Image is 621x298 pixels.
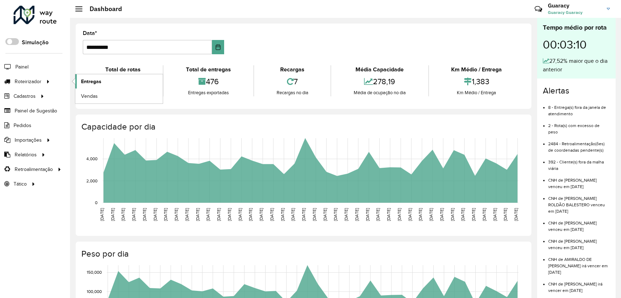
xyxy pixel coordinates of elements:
text: [DATE] [131,208,136,221]
div: 476 [165,74,251,89]
text: [DATE] [216,208,221,221]
text: 2,000 [86,178,97,183]
text: 100,000 [87,289,102,294]
text: [DATE] [375,208,380,221]
div: Média de ocupação no dia [333,89,426,96]
text: [DATE] [238,208,242,221]
text: [DATE] [185,208,189,221]
text: [DATE] [227,208,232,221]
li: CNH de AMIRALDO DE [PERSON_NAME] irá vencer em [DATE] [548,251,610,276]
text: [DATE] [471,208,476,221]
text: [DATE] [269,208,274,221]
text: [DATE] [514,208,518,221]
a: Contato Rápido [531,1,546,17]
div: Tempo médio por rota [543,23,610,32]
text: 4,000 [86,156,97,161]
text: [DATE] [397,208,402,221]
li: 392 - Cliente(s) fora da malha viária [548,153,610,172]
text: [DATE] [333,208,338,221]
span: Pedidos [14,122,31,129]
label: Simulação [22,38,49,47]
text: [DATE] [429,208,433,221]
text: [DATE] [439,208,444,221]
div: Recargas [256,65,329,74]
a: Vendas [75,89,163,103]
div: 7 [256,74,329,89]
div: Recargas no dia [256,89,329,96]
h4: Alertas [543,86,610,96]
text: [DATE] [482,208,486,221]
text: [DATE] [312,208,317,221]
li: 8 - Entrega(s) fora da janela de atendimento [548,99,610,117]
span: Cadastros [14,92,36,100]
text: [DATE] [280,208,285,221]
text: [DATE] [344,208,348,221]
text: [DATE] [259,208,263,221]
div: Km Médio / Entrega [431,65,522,74]
text: [DATE] [301,208,306,221]
text: [DATE] [163,208,168,221]
text: [DATE] [153,208,157,221]
span: Tático [14,180,27,188]
span: Guaracy Guaracy [548,9,601,16]
div: 00:03:10 [543,32,610,57]
li: CNH de [PERSON_NAME] irá vencer em [DATE] [548,276,610,294]
h4: Peso por dia [81,249,524,259]
a: Entregas [75,74,163,89]
span: Vendas [81,92,98,100]
text: [DATE] [450,208,455,221]
text: [DATE] [460,208,465,221]
li: CNH de [PERSON_NAME] venceu em [DATE] [548,172,610,190]
text: [DATE] [418,208,423,221]
span: Painel de Sugestão [15,107,57,115]
div: Entregas exportadas [165,89,251,96]
text: [DATE] [206,208,210,221]
text: [DATE] [386,208,391,221]
button: Choose Date [212,40,224,54]
span: Painel [15,63,29,71]
div: 278,19 [333,74,426,89]
text: [DATE] [110,208,115,221]
text: [DATE] [503,208,508,221]
li: 2484 - Retroalimentação(ões) de coordenadas pendente(s) [548,135,610,153]
text: [DATE] [174,208,178,221]
text: [DATE] [365,208,370,221]
text: 0 [95,200,97,205]
text: 150,000 [87,270,102,275]
div: Total de entregas [165,65,251,74]
text: [DATE] [493,208,497,221]
text: [DATE] [408,208,412,221]
div: Média Capacidade [333,65,426,74]
text: [DATE] [323,208,327,221]
label: Data [83,29,97,37]
li: 2 - Rota(s) com excesso de peso [548,117,610,135]
h3: Guaracy [548,2,601,9]
span: Importações [15,136,42,144]
div: 1,383 [431,74,522,89]
span: Entregas [81,78,101,85]
text: [DATE] [248,208,253,221]
li: CNH de [PERSON_NAME] venceu em [DATE] [548,233,610,251]
span: Retroalimentação [15,166,53,173]
text: [DATE] [142,208,147,221]
text: [DATE] [291,208,295,221]
span: Relatórios [15,151,37,158]
text: [DATE] [354,208,359,221]
h2: Dashboard [82,5,122,13]
li: CNH de [PERSON_NAME] venceu em [DATE] [548,214,610,233]
text: [DATE] [100,208,104,221]
text: [DATE] [195,208,200,221]
div: Km Médio / Entrega [431,89,522,96]
text: [DATE] [121,208,125,221]
span: Roteirizador [15,78,41,85]
h4: Capacidade por dia [81,122,524,132]
div: 27,52% maior que o dia anterior [543,57,610,74]
li: CNH de [PERSON_NAME] ROLDÃO BALESTERO venceu em [DATE] [548,190,610,214]
div: Total de rotas [85,65,161,74]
